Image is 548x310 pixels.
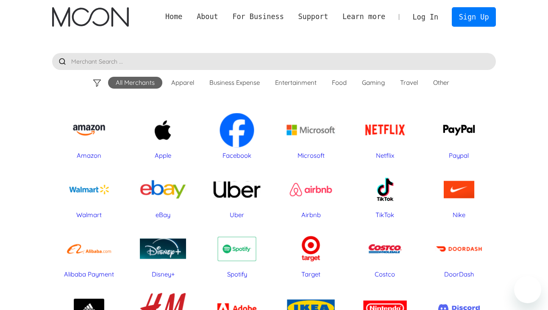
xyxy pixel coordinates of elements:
div: Airbnb [278,211,344,219]
a: DoorDash [426,227,492,278]
div: Support [298,11,328,22]
div: Food [332,78,347,87]
a: Paypal [426,109,492,159]
div: Costco [352,270,418,279]
div: Spotify [204,270,270,279]
input: Merchant Search ... [52,53,496,70]
div: Apple [130,151,196,160]
a: Costco [352,227,418,278]
a: Nike [426,168,492,219]
div: TikTok [352,211,418,219]
img: Moon Logo [52,7,129,27]
a: Spotify [204,227,270,278]
div: Disney+ [130,270,196,279]
div: For Business [225,11,291,22]
a: Sign Up [452,7,496,26]
a: eBay [130,168,196,219]
a: Target [278,227,344,278]
div: eBay [130,211,196,219]
a: Disney+ [130,227,196,278]
div: Gaming [362,78,385,87]
div: Uber [204,211,270,219]
iframe: Button to launch messaging window [514,276,541,303]
div: Travel [400,78,418,87]
a: Uber [204,168,270,219]
a: Home [158,11,189,22]
div: DoorDash [426,270,492,279]
div: Business Expense [209,78,260,87]
div: Learn more [342,11,385,22]
div: Entertainment [275,78,317,87]
div: Microsoft [278,151,344,160]
div: Walmart [56,211,122,219]
div: Nike [426,211,492,219]
div: Alibaba Payment [56,270,122,279]
div: About [197,11,218,22]
div: For Business [232,11,284,22]
a: TikTok [352,168,418,219]
a: Facebook [204,109,270,159]
a: Microsoft [278,109,344,159]
div: All Merchants [116,78,155,87]
div: Apparel [171,78,194,87]
div: Amazon [56,151,122,160]
a: Log In [406,8,445,26]
div: Facebook [204,151,270,160]
div: Support [291,11,335,22]
a: Walmart [56,168,122,219]
a: Airbnb [278,168,344,219]
a: Amazon [56,109,122,159]
div: Other [433,78,449,87]
div: About [189,11,225,22]
div: Paypal [426,151,492,160]
div: Target [278,270,344,279]
div: Netflix [352,151,418,160]
a: Netflix [352,109,418,159]
a: home [52,7,129,27]
div: Learn more [335,11,392,22]
a: Apple [130,109,196,159]
a: Alibaba Payment [56,227,122,278]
